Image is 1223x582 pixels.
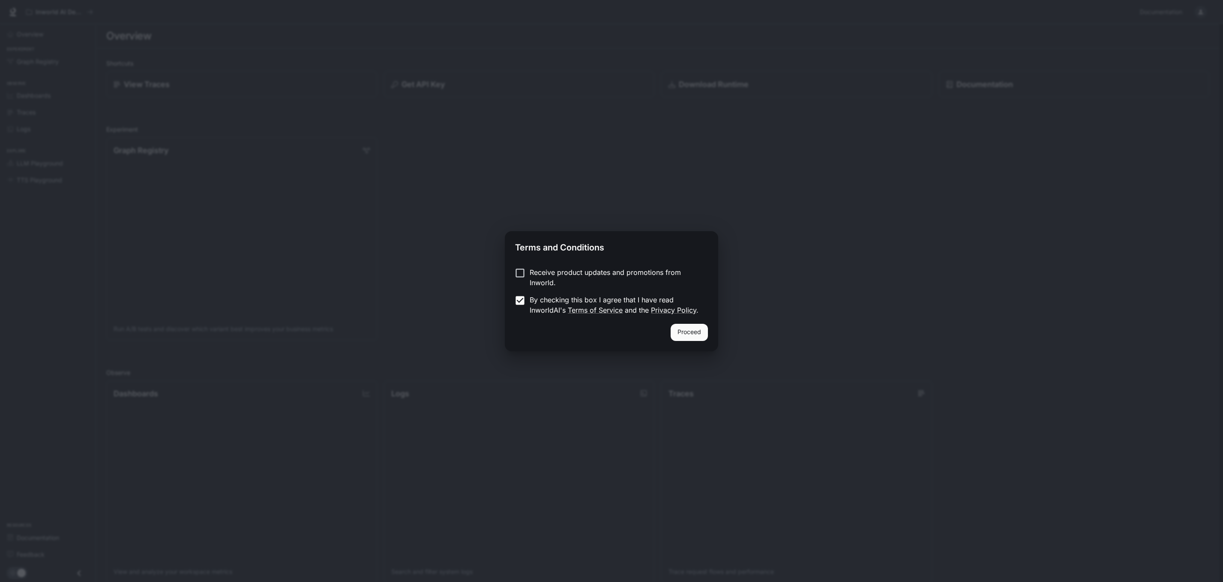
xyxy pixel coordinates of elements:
p: Receive product updates and promotions from Inworld. [530,267,701,288]
button: Proceed [671,324,708,341]
p: By checking this box I agree that I have read InworldAI's and the . [530,295,701,315]
a: Terms of Service [568,306,623,314]
h2: Terms and Conditions [505,231,718,260]
a: Privacy Policy [651,306,696,314]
